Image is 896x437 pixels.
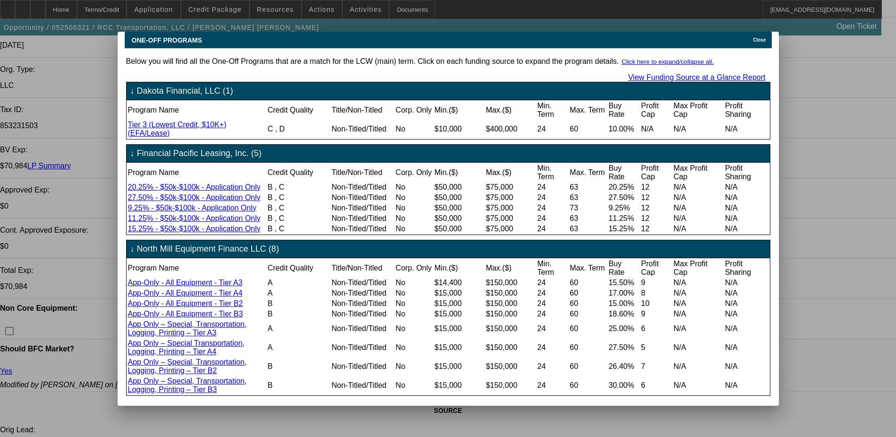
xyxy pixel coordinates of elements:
[569,224,607,234] td: 63
[275,183,277,191] span: ,
[486,101,536,119] td: Max.($)
[395,203,433,213] td: No
[267,204,273,212] span: B
[486,259,536,277] td: Max.($)
[279,214,284,222] span: C
[267,214,273,222] span: B
[128,310,243,318] a: App-Only - All Equipment - Tier B3
[395,120,433,138] td: No
[434,339,485,357] td: $15,000
[673,309,724,319] td: N/A
[537,214,569,223] td: 24
[640,376,672,394] td: 6
[569,164,607,182] td: Max. Term
[434,120,485,138] td: $10,000
[640,101,672,119] td: Profit Cap
[331,309,394,319] td: Non-Titled/Titled
[267,343,273,351] span: A
[267,101,330,119] td: Credit Quality
[537,183,569,192] td: 24
[128,339,245,356] a: App Only – Special Transportation, Logging, Printing – Tier A4
[673,120,724,138] td: N/A
[673,320,724,338] td: N/A
[608,101,640,119] td: Buy Rate
[331,278,394,288] td: Non-Titled/Titled
[137,149,262,158] span: Financial Pacific Leasing, Inc. (5)
[395,288,433,298] td: No
[486,320,536,338] td: $150,000
[608,214,640,223] td: 11.25%
[537,288,569,298] td: 24
[537,299,569,308] td: 24
[569,214,607,223] td: 63
[434,214,485,223] td: $50,000
[267,193,273,201] span: B
[128,183,261,191] a: 20.25% - $50k-$100k - Application Only
[486,358,536,376] td: $150,000
[128,279,243,287] a: App-Only - All Equipment - Tier A3
[673,193,724,202] td: N/A
[434,320,485,338] td: $15,000
[395,224,433,234] td: No
[331,299,394,308] td: Non-Titled/Titled
[640,278,672,288] td: 9
[673,358,724,376] td: N/A
[537,193,569,202] td: 24
[569,101,607,119] td: Max. Term
[267,324,273,332] span: A
[331,120,394,138] td: Non-Titled/Titled
[608,259,640,277] td: Buy Rate
[486,309,536,319] td: $150,000
[725,309,769,319] td: N/A
[537,278,569,288] td: 24
[434,224,485,234] td: $50,000
[640,203,672,213] td: 12
[267,225,273,233] span: B
[640,259,672,277] td: Profit Cap
[608,288,640,298] td: 17.00%
[537,203,569,213] td: 24
[331,164,394,182] td: Title/Non-Titled
[725,203,769,213] td: N/A
[137,244,279,254] span: North Mill Equipment Finance LLC (8)
[569,358,607,376] td: 60
[725,299,769,308] td: N/A
[434,101,485,119] td: Min.($)
[608,376,640,394] td: 30.00%
[279,193,284,201] span: C
[331,320,394,338] td: Non-Titled/Titled
[569,309,607,319] td: 60
[725,358,769,376] td: N/A
[640,193,672,202] td: 12
[434,259,485,277] td: Min.($)
[395,299,433,308] td: No
[725,164,769,182] td: Profit Sharing
[753,37,766,43] span: Close
[608,224,640,234] td: 15.25%
[725,101,769,119] td: Profit Sharing
[486,288,536,298] td: $150,000
[608,309,640,319] td: 18.60%
[640,320,672,338] td: 6
[275,225,277,233] span: ,
[331,101,394,119] td: Title/Non-Titled
[673,376,724,394] td: N/A
[267,164,330,182] td: Credit Quality
[486,183,536,192] td: $75,000
[275,214,277,222] span: ,
[673,164,724,182] td: Max Profit Cap
[725,120,769,138] td: N/A
[569,376,607,394] td: 60
[608,358,640,376] td: 26.40%
[395,376,433,394] td: No
[569,320,607,338] td: 60
[267,299,273,307] span: B
[640,288,672,298] td: 8
[608,320,640,338] td: 25.00%
[395,320,433,338] td: No
[537,320,569,338] td: 24
[395,339,433,357] td: No
[569,193,607,202] td: 63
[640,339,672,357] td: 5
[128,289,243,297] a: App-Only - All Equipment - Tier A4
